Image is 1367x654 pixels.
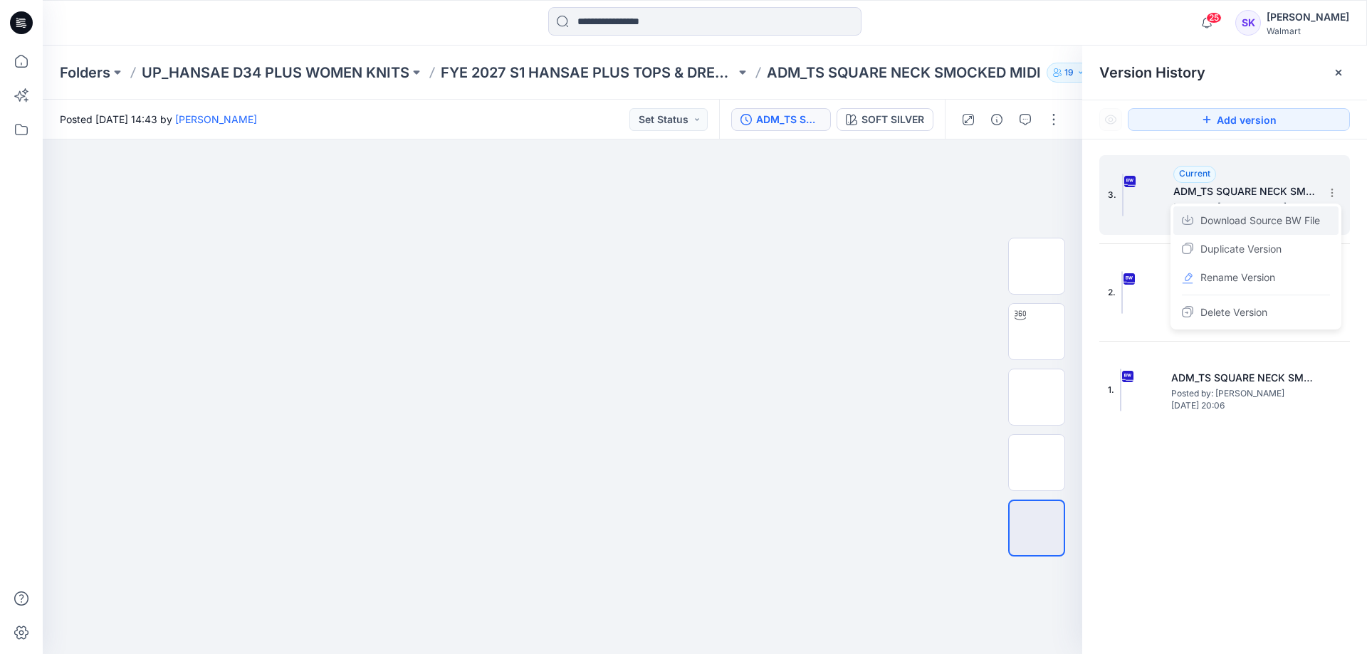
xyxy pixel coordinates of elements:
div: SK [1235,10,1261,36]
button: SOFT SILVER [837,108,933,131]
p: ADM_TS SQUARE NECK SMOCKED MIDI [767,63,1041,83]
span: 3. [1108,189,1116,201]
button: Close [1333,67,1344,78]
div: ADM_TS SQUARE NECK SMOCKED MIDI [756,112,822,127]
span: [DATE] 20:06 [1171,401,1314,411]
span: 1. [1108,384,1114,396]
button: ADM_TS SQUARE NECK SMOCKED MIDI [731,108,831,131]
h5: ADM_TS SQUARE NECK SMOCKED MIDI [1171,369,1314,386]
div: SOFT SILVER [861,112,924,127]
div: [PERSON_NAME] [1267,9,1349,26]
span: Version History [1099,64,1205,81]
a: UP_HANSAE D34 PLUS WOMEN KNITS [142,63,409,83]
a: [PERSON_NAME] [175,113,257,125]
a: FYE 2027 S1 HANSAE PLUS TOPS & DRESSES [441,63,735,83]
span: Download Source BW File [1200,212,1320,229]
div: Walmart [1267,26,1349,36]
span: Rename Version [1200,269,1275,286]
span: Posted by: Stephanie Kang [1173,200,1316,214]
span: Posted by: Stephanie Kang [1171,386,1314,401]
img: ADM_TS SQUARE NECK SMOCKED MIDI [1122,174,1124,216]
a: Folders [60,63,110,83]
span: Duplicate Version [1200,241,1282,258]
button: Show Hidden Versions [1099,108,1122,131]
span: 2. [1108,286,1116,299]
p: 19 [1064,65,1074,80]
button: 19 [1047,63,1091,83]
button: Details [985,108,1008,131]
span: Delete Version [1200,304,1267,321]
img: ADM_TS SQUARE NECK SMOCKED MIDI [1120,369,1121,411]
button: Add version [1128,108,1350,131]
img: ADM_TS SQUARE NECK SMOCKED MIDI [1121,271,1123,314]
span: Current [1179,168,1210,179]
h5: ADM_TS SQUARE NECK SMOCKED MIDI [1173,183,1316,200]
span: Posted [DATE] 14:43 by [60,112,257,127]
span: 25 [1206,12,1222,23]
